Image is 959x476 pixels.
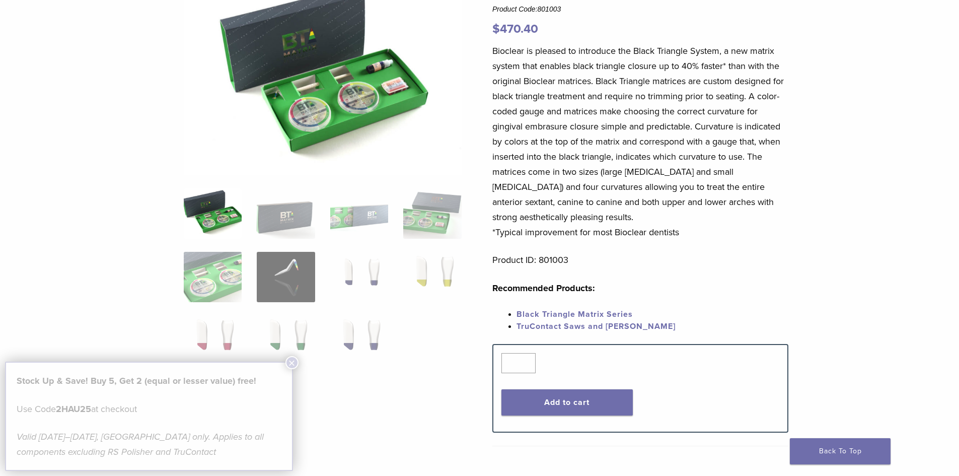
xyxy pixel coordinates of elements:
[538,5,561,13] span: 801003
[285,356,299,369] button: Close
[517,321,676,331] a: TruContact Saws and [PERSON_NAME]
[184,188,242,239] img: Intro-Black-Triangle-Kit-6-Copy-e1548792917662-324x324.jpg
[492,252,788,267] p: Product ID: 801003
[184,252,242,302] img: Black Triangle (BT) Kit - Image 5
[257,252,315,302] img: Black Triangle (BT) Kit - Image 6
[17,375,256,386] strong: Stock Up & Save! Buy 5, Get 2 (equal or lesser value) free!
[403,252,461,302] img: Black Triangle (BT) Kit - Image 8
[330,315,388,366] img: Black Triangle (BT) Kit - Image 11
[492,5,561,13] span: Product Code:
[184,315,242,366] img: Black Triangle (BT) Kit - Image 9
[501,389,633,416] button: Add to cart
[330,188,388,239] img: Black Triangle (BT) Kit - Image 3
[403,188,461,239] img: Black Triangle (BT) Kit - Image 4
[257,188,315,239] img: Black Triangle (BT) Kit - Image 2
[517,309,633,319] a: Black Triangle Matrix Series
[56,403,91,415] strong: 2HAU25
[330,252,388,302] img: Black Triangle (BT) Kit - Image 7
[492,22,538,36] bdi: 470.40
[492,43,788,240] p: Bioclear is pleased to introduce the Black Triangle System, a new matrix system that enables blac...
[492,22,500,36] span: $
[492,283,595,294] strong: Recommended Products:
[257,315,315,366] img: Black Triangle (BT) Kit - Image 10
[17,401,281,417] p: Use Code at checkout
[17,431,264,457] em: Valid [DATE]–[DATE], [GEOGRAPHIC_DATA] only. Applies to all components excluding RS Polisher and ...
[790,438,891,464] a: Back To Top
